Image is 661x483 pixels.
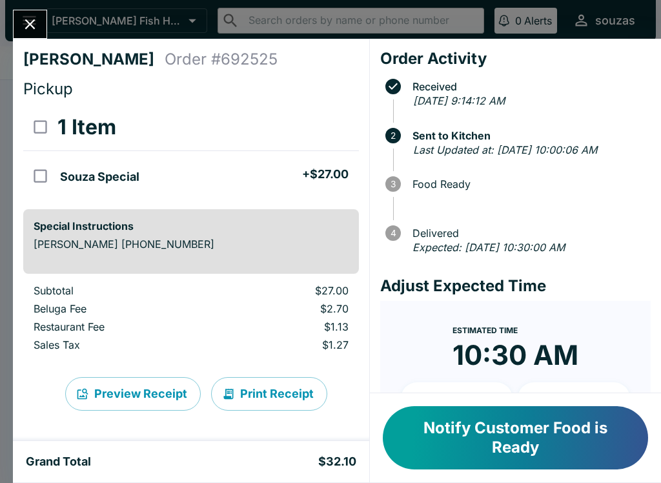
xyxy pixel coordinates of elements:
[34,220,349,232] h6: Special Instructions
[380,276,651,296] h4: Adjust Expected Time
[34,284,204,297] p: Subtotal
[225,302,349,315] p: $2.70
[391,179,396,189] text: 3
[391,130,396,141] text: 2
[401,382,513,415] button: + 10
[57,114,116,140] h3: 1 Item
[380,49,651,68] h4: Order Activity
[225,284,349,297] p: $27.00
[165,50,278,69] h4: Order # 692525
[383,406,648,469] button: Notify Customer Food is Ready
[26,454,91,469] h5: Grand Total
[65,377,201,411] button: Preview Receipt
[453,338,578,372] time: 10:30 AM
[412,241,565,254] em: Expected: [DATE] 10:30:00 AM
[14,10,46,38] button: Close
[518,382,630,415] button: + 20
[318,454,356,469] h5: $32.10
[225,338,349,351] p: $1.27
[413,94,505,107] em: [DATE] 9:14:12 AM
[60,169,139,185] h5: Souza Special
[23,79,73,98] span: Pickup
[406,130,651,141] span: Sent to Kitchen
[23,284,359,356] table: orders table
[23,104,359,199] table: orders table
[225,320,349,333] p: $1.13
[406,178,651,190] span: Food Ready
[34,302,204,315] p: Beluga Fee
[302,167,349,182] h5: + $27.00
[453,325,518,335] span: Estimated Time
[211,377,327,411] button: Print Receipt
[413,143,597,156] em: Last Updated at: [DATE] 10:00:06 AM
[406,81,651,92] span: Received
[34,238,349,251] p: [PERSON_NAME] [PHONE_NUMBER]
[34,338,204,351] p: Sales Tax
[406,227,651,239] span: Delivered
[34,320,204,333] p: Restaurant Fee
[23,50,165,69] h4: [PERSON_NAME]
[390,228,396,238] text: 4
